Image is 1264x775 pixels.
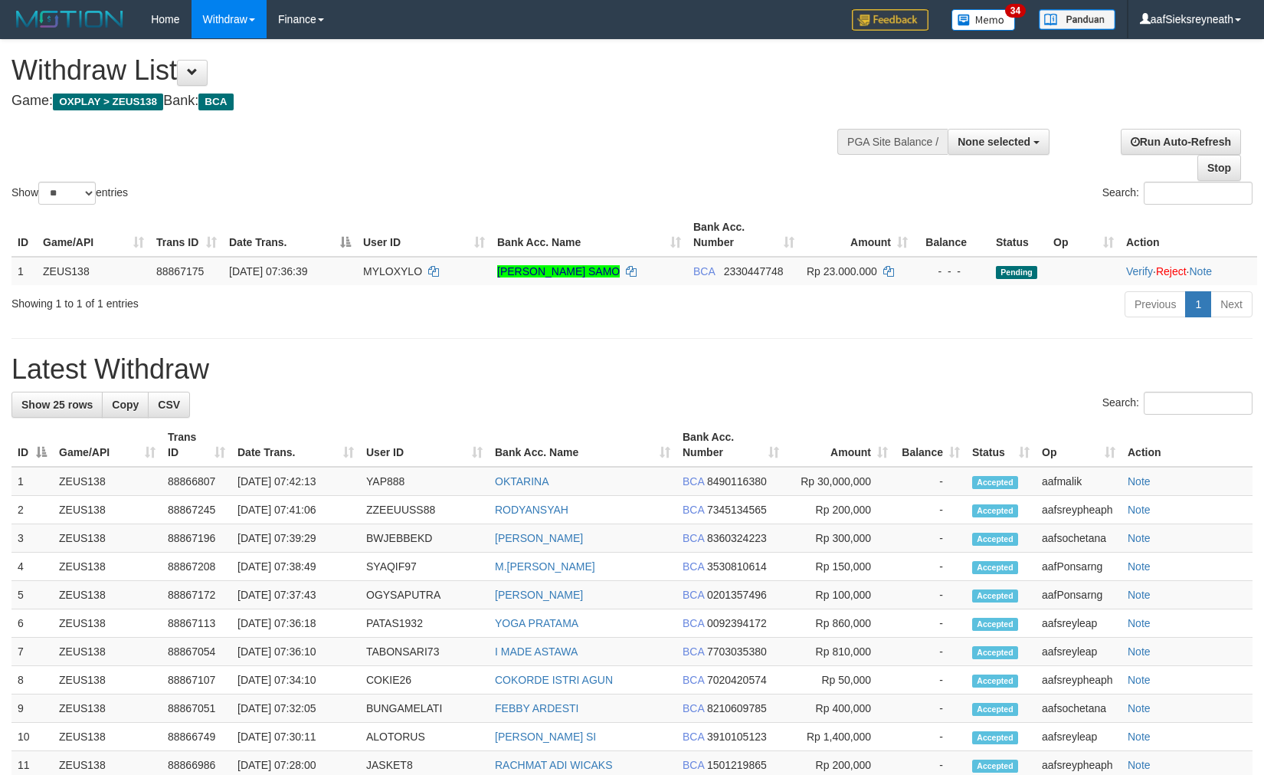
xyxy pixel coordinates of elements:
span: Pending [996,266,1037,279]
td: 6 [11,609,53,638]
a: COKORDE ISTRI AGUN [495,674,613,686]
a: I MADE ASTAWA [495,645,578,658]
span: BCA [683,504,704,516]
td: Rp 300,000 [785,524,894,553]
td: 88867051 [162,695,231,723]
span: Accepted [972,760,1018,773]
label: Search: [1102,182,1253,205]
span: BCA [683,645,704,658]
span: Accepted [972,675,1018,688]
th: Amount: activate to sort column ascending [801,213,914,257]
td: - [894,524,966,553]
td: 2 [11,496,53,524]
td: Rp 30,000,000 [785,467,894,496]
td: aafmalik [1036,467,1122,496]
span: OXPLAY > ZEUS138 [53,94,163,110]
a: [PERSON_NAME] [495,532,583,544]
a: RACHMAT ADI WICAKS [495,759,613,771]
th: Action [1122,423,1253,467]
th: Op: activate to sort column ascending [1047,213,1120,257]
td: aafsreyleap [1036,609,1122,638]
td: 88867245 [162,496,231,524]
img: Button%20Memo.svg [951,9,1016,31]
td: ALOTORUS [360,723,489,751]
td: aafsreypheaph [1036,666,1122,695]
td: [DATE] 07:37:43 [231,581,360,609]
span: Accepted [972,618,1018,631]
th: ID: activate to sort column descending [11,423,53,467]
span: Copy 2330447748 to clipboard [724,265,784,277]
span: 34 [1005,4,1026,18]
td: ZEUS138 [53,496,162,524]
a: [PERSON_NAME] SI [495,731,596,743]
td: [DATE] 07:34:10 [231,666,360,695]
td: ZZEEUUSS88 [360,496,489,524]
input: Search: [1144,182,1253,205]
th: Date Trans.: activate to sort column ascending [231,423,360,467]
td: Rp 860,000 [785,609,894,638]
td: Rp 100,000 [785,581,894,609]
a: Reject [1156,265,1187,277]
a: Note [1128,645,1151,658]
a: Note [1128,702,1151,714]
td: ZEUS138 [53,524,162,553]
span: BCA [693,265,715,277]
a: [PERSON_NAME] SAMO [497,265,620,277]
td: 7 [11,638,53,666]
th: Amount: activate to sort column ascending [785,423,894,467]
td: BWJEBBEKD [360,524,489,553]
td: 9 [11,695,53,723]
td: ZEUS138 [53,467,162,496]
a: Note [1189,265,1212,277]
td: [DATE] 07:42:13 [231,467,360,496]
span: BCA [683,702,704,714]
div: Showing 1 to 1 of 1 entries [11,290,516,311]
td: · · [1120,257,1257,285]
th: Bank Acc. Name: activate to sort column ascending [491,213,687,257]
td: 88867172 [162,581,231,609]
a: Run Auto-Refresh [1121,129,1241,155]
td: COKIE26 [360,666,489,695]
td: 1 [11,467,53,496]
span: Copy 8360324223 to clipboard [707,532,767,544]
span: BCA [683,617,704,629]
td: - [894,666,966,695]
td: - [894,553,966,581]
span: MYLOXYLO [363,265,422,277]
td: 88866807 [162,467,231,496]
a: M.[PERSON_NAME] [495,560,595,573]
td: 3 [11,524,53,553]
span: Accepted [972,476,1018,489]
a: Stop [1197,155,1241,181]
h1: Latest Withdraw [11,354,1253,385]
th: Game/API: activate to sort column ascending [53,423,162,467]
td: ZEUS138 [53,553,162,581]
th: Status: activate to sort column ascending [966,423,1036,467]
td: TABONSARI73 [360,638,489,666]
th: ID [11,213,37,257]
a: Note [1128,731,1151,743]
th: Status [990,213,1047,257]
th: User ID: activate to sort column ascending [357,213,491,257]
span: Copy 7703035380 to clipboard [707,645,767,658]
td: PATAS1932 [360,609,489,638]
h4: Game: Bank: [11,94,827,109]
span: Copy 1501219865 to clipboard [707,759,767,771]
span: Accepted [972,731,1018,744]
label: Search: [1102,392,1253,415]
td: [DATE] 07:38:49 [231,553,360,581]
a: Note [1128,589,1151,601]
th: Trans ID: activate to sort column ascending [162,423,231,467]
td: ZEUS138 [53,723,162,751]
a: Copy [102,392,149,418]
label: Show entries [11,182,128,205]
td: aafsreyleap [1036,638,1122,666]
td: 88866749 [162,723,231,751]
a: [PERSON_NAME] [495,589,583,601]
td: aafsreyleap [1036,723,1122,751]
td: OGYSAPUTRA [360,581,489,609]
span: Copy 3910105123 to clipboard [707,731,767,743]
td: [DATE] 07:36:18 [231,609,360,638]
td: 5 [11,581,53,609]
span: BCA [683,731,704,743]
